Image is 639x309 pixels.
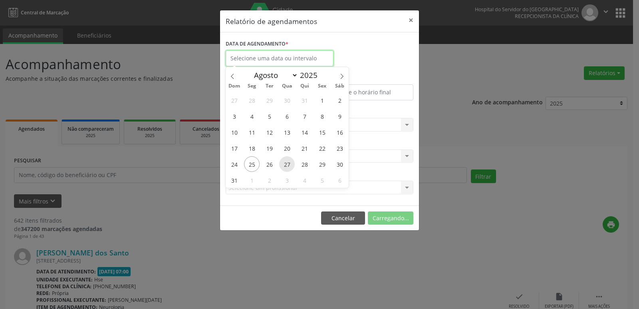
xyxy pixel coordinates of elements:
span: Setembro 3, 2025 [279,172,295,188]
span: Agosto 16, 2025 [332,124,347,140]
span: Sex [314,84,331,89]
span: Dom [226,84,243,89]
span: Agosto 22, 2025 [314,140,330,156]
span: Agosto 12, 2025 [262,124,277,140]
span: Agosto 20, 2025 [279,140,295,156]
button: Carregando... [368,211,413,225]
span: Agosto 13, 2025 [279,124,295,140]
span: Julho 29, 2025 [262,92,277,108]
span: Sáb [331,84,349,89]
select: Month [250,70,298,81]
span: Julho 30, 2025 [279,92,295,108]
span: Agosto 15, 2025 [314,124,330,140]
span: Agosto 23, 2025 [332,140,347,156]
span: Agosto 24, 2025 [226,156,242,172]
span: Ter [261,84,278,89]
span: Setembro 4, 2025 [297,172,312,188]
button: Cancelar [321,211,365,225]
span: Agosto 28, 2025 [297,156,312,172]
span: Agosto 14, 2025 [297,124,312,140]
span: Agosto 19, 2025 [262,140,277,156]
span: Agosto 26, 2025 [262,156,277,172]
span: Agosto 17, 2025 [226,140,242,156]
span: Agosto 8, 2025 [314,108,330,124]
span: Julho 31, 2025 [297,92,312,108]
span: Agosto 9, 2025 [332,108,347,124]
span: Setembro 1, 2025 [244,172,260,188]
span: Agosto 18, 2025 [244,140,260,156]
span: Setembro 2, 2025 [262,172,277,188]
span: Qua [278,84,296,89]
span: Agosto 30, 2025 [332,156,347,172]
span: Qui [296,84,314,89]
span: Agosto 5, 2025 [262,108,277,124]
span: Agosto 29, 2025 [314,156,330,172]
h5: Relatório de agendamentos [226,16,317,26]
span: Setembro 6, 2025 [332,172,347,188]
span: Agosto 10, 2025 [226,124,242,140]
span: Agosto 31, 2025 [226,172,242,188]
span: Julho 28, 2025 [244,92,260,108]
span: Agosto 25, 2025 [244,156,260,172]
span: Agosto 21, 2025 [297,140,312,156]
span: Agosto 1, 2025 [314,92,330,108]
label: ATÉ [321,72,413,84]
span: Julho 27, 2025 [226,92,242,108]
label: DATA DE AGENDAMENTO [226,38,288,50]
span: Setembro 5, 2025 [314,172,330,188]
input: Selecione o horário final [321,84,413,100]
input: Year [298,70,324,80]
span: Agosto 7, 2025 [297,108,312,124]
span: Agosto 4, 2025 [244,108,260,124]
span: Agosto 11, 2025 [244,124,260,140]
button: Close [403,10,419,30]
span: Agosto 6, 2025 [279,108,295,124]
span: Agosto 2, 2025 [332,92,347,108]
span: Agosto 27, 2025 [279,156,295,172]
input: Selecione uma data ou intervalo [226,50,333,66]
span: Seg [243,84,261,89]
span: Agosto 3, 2025 [226,108,242,124]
